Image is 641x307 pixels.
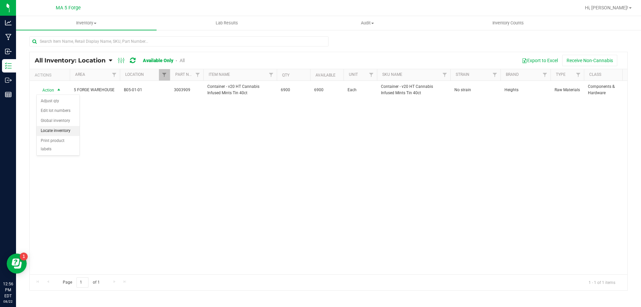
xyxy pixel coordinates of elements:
[314,87,340,93] span: 6900
[315,73,336,78] a: Available
[36,86,54,95] span: Action
[16,16,157,30] a: Inventory
[439,69,450,81] a: Filter
[282,73,289,78] a: Qty
[297,20,437,26] span: Audit
[75,72,85,77] a: Area
[37,96,79,106] li: Adjust qty
[562,55,617,66] button: Receive Non-Cannabis
[281,87,306,93] span: 6900
[5,91,12,98] inline-svg: Reports
[157,16,297,30] a: Lab Results
[207,20,247,26] span: Lab Results
[517,55,562,66] button: Export to Excel
[504,87,547,93] span: Heights
[583,277,621,287] span: 1 - 1 of 1 items
[489,69,500,81] a: Filter
[37,106,79,116] li: Edit lot numbers
[588,84,630,96] span: Components & Hardware
[76,277,88,288] input: 1
[35,57,105,64] span: All Inventory: Location
[556,72,566,77] a: Type
[35,73,67,78] div: Actions
[348,87,373,93] span: Each
[585,5,628,10] span: Hi, [PERSON_NAME]!
[540,69,551,81] a: Filter
[5,34,12,40] inline-svg: Manufacturing
[74,87,116,93] span: 5 FORGE WAREHOUSE
[573,69,584,81] a: Filter
[5,48,12,55] inline-svg: Inbound
[266,69,277,81] a: Filter
[37,126,79,136] li: Locate inventory
[297,16,438,30] a: Audit
[555,87,580,93] span: Raw Materials
[192,69,203,81] a: Filter
[124,87,166,93] span: B05-01-01
[5,62,12,69] inline-svg: Inventory
[125,72,144,77] a: Location
[20,253,28,261] iframe: Resource center unread badge
[589,72,601,77] a: Class
[349,72,358,77] a: Unit
[381,84,446,96] span: Container - v20 HT Cannabis Infused Mints Tin 40ct
[456,72,469,77] a: Strain
[35,57,109,64] a: All Inventory: Location
[55,86,63,95] span: select
[366,69,377,81] a: Filter
[56,5,81,11] span: MA 5 Forge
[109,69,120,81] a: Filter
[16,20,157,26] span: Inventory
[29,36,329,46] input: Search Item Name, Retail Display Name, SKU, Part Number...
[3,299,13,304] p: 08/22
[143,58,173,63] a: Available Only
[5,19,12,26] inline-svg: Analytics
[454,87,496,93] span: No strain
[382,72,402,77] a: SKU Name
[159,69,170,81] a: Filter
[174,87,199,93] span: 3003909
[506,72,519,77] a: Brand
[57,277,105,288] span: Page of 1
[438,16,579,30] a: Inventory Counts
[7,254,27,274] iframe: Resource center
[180,58,185,63] a: All
[207,84,273,96] span: Container - v20 HT Cannabis Infused Mints Tin 40ct
[483,20,533,26] span: Inventory Counts
[37,136,79,154] li: Print product labels
[5,77,12,84] inline-svg: Outbound
[209,72,230,77] a: Item Name
[175,72,202,77] a: Part Number
[37,116,79,126] li: Global inventory
[3,281,13,299] p: 12:56 PM EDT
